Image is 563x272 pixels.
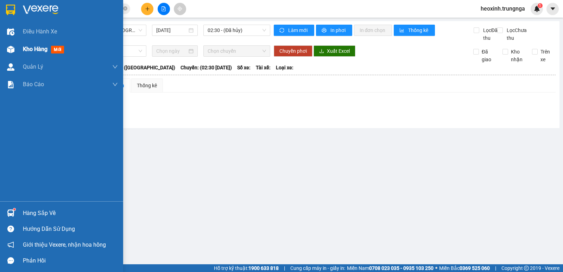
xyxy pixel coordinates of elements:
[534,6,540,12] img: icon-new-feature
[23,255,118,266] div: Phản hồi
[161,6,166,11] span: file-add
[156,26,188,34] input: 14/09/2025
[279,28,285,33] span: sync
[330,26,347,34] span: In phơi
[504,26,532,42] span: Lọc Chưa thu
[284,264,285,272] span: |
[23,62,43,71] span: Quản Lý
[13,208,15,210] sup: 1
[208,25,266,36] span: 02:30 - (Đã hủy)
[7,241,14,248] span: notification
[439,264,490,272] span: Miền Bắc
[137,82,157,89] div: Thống kê
[314,45,355,57] button: downloadXuất Excel
[112,64,118,70] span: down
[475,4,531,13] span: heoxinh.trungnga
[208,46,266,56] span: Chọn chuyến
[7,81,14,88] img: solution-icon
[145,6,150,11] span: plus
[290,264,345,272] span: Cung cấp máy in - giấy in:
[23,208,118,219] div: Hàng sắp về
[174,3,186,15] button: aim
[112,82,118,87] span: down
[123,6,127,12] span: close-circle
[49,30,94,53] li: VP Trạm [GEOGRAPHIC_DATA]
[399,28,405,33] span: bar-chart
[538,3,543,8] sup: 1
[23,240,106,249] span: Giới thiệu Vexere, nhận hoa hồng
[6,5,15,15] img: logo-vxr
[4,4,28,28] img: logo.jpg
[316,25,352,36] button: printerIn phơi
[141,3,153,15] button: plus
[322,28,328,33] span: printer
[4,4,102,17] li: Trung Nga
[539,3,541,8] span: 1
[480,26,499,42] span: Lọc Đã thu
[23,224,118,234] div: Hướng dẫn sử dụng
[538,48,556,63] span: Trên xe
[274,25,314,36] button: syncLàm mới
[51,46,64,53] span: mới
[550,6,556,12] span: caret-down
[158,3,170,15] button: file-add
[435,267,437,270] span: ⚪️
[156,47,188,55] input: Chọn ngày
[7,28,14,36] img: warehouse-icon
[214,264,279,272] span: Hỗ trợ kỹ thuật:
[23,80,44,89] span: Báo cáo
[4,39,46,60] b: T1 [PERSON_NAME], P Phú Thuỷ
[347,264,434,272] span: Miền Nam
[274,45,312,57] button: Chuyển phơi
[256,64,271,71] span: Tài xế:
[495,264,496,272] span: |
[181,64,232,71] span: Chuyến: (02:30 [DATE])
[237,64,251,71] span: Số xe:
[546,3,559,15] button: caret-down
[7,63,14,71] img: warehouse-icon
[288,26,309,34] span: Làm mới
[276,64,293,71] span: Loại xe:
[7,257,14,264] span: message
[23,46,48,52] span: Kho hàng
[460,265,490,271] strong: 0369 525 060
[7,226,14,232] span: question-circle
[248,265,279,271] strong: 1900 633 818
[479,48,497,63] span: Đã giao
[4,30,49,38] li: VP [PERSON_NAME]
[524,266,529,271] span: copyright
[123,6,127,11] span: close-circle
[4,39,8,44] span: environment
[7,209,14,217] img: warehouse-icon
[23,27,57,36] span: Điều hành xe
[177,6,182,11] span: aim
[369,265,434,271] strong: 0708 023 035 - 0935 103 250
[394,25,435,36] button: bar-chartThống kê
[408,26,429,34] span: Thống kê
[7,46,14,53] img: warehouse-icon
[508,48,526,63] span: Kho nhận
[354,25,392,36] button: In đơn chọn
